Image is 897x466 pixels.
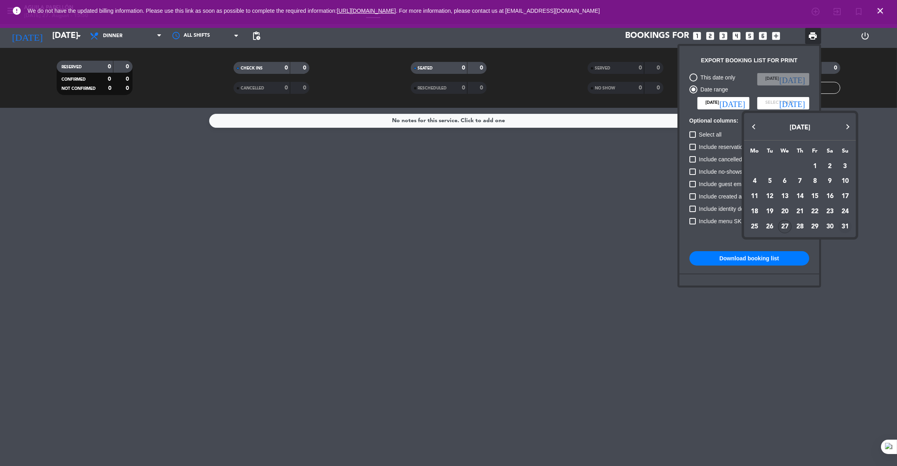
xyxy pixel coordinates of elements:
td: August 13, 2025 [777,189,792,204]
th: Friday [808,147,823,159]
div: 28 [793,220,807,234]
td: August 1, 2025 [808,159,823,174]
div: 31 [838,220,852,234]
div: 2 [823,160,837,173]
td: August 29, 2025 [808,219,823,234]
div: 24 [838,205,852,218]
td: August 8, 2025 [808,174,823,189]
div: 20 [778,205,792,218]
div: 7 [793,175,807,188]
td: August 21, 2025 [792,204,808,219]
th: Thursday [792,147,808,159]
div: 12 [763,190,776,203]
div: 10 [838,175,852,188]
button: Next month [840,119,856,135]
td: August 12, 2025 [762,189,777,204]
td: August 14, 2025 [792,189,808,204]
div: 6 [778,175,792,188]
td: August 5, 2025 [762,174,777,189]
div: 29 [808,220,822,234]
button: Previous month [746,119,762,135]
td: August 6, 2025 [777,174,792,189]
div: 22 [808,205,822,218]
th: Tuesday [762,147,777,159]
td: August 23, 2025 [822,204,838,219]
div: 16 [823,190,837,203]
td: August 11, 2025 [747,189,762,204]
div: 23 [823,205,837,218]
td: AUG [747,159,808,174]
th: Monday [747,147,762,159]
div: 17 [838,190,852,203]
td: August 25, 2025 [747,219,762,234]
div: 3 [838,160,852,173]
td: August 28, 2025 [792,219,808,234]
div: 11 [748,190,762,203]
div: 25 [748,220,762,234]
div: 5 [763,175,776,188]
div: 21 [793,205,807,218]
div: 8 [808,175,822,188]
td: August 18, 2025 [747,204,762,219]
td: August 16, 2025 [822,189,838,204]
td: August 9, 2025 [822,174,838,189]
button: Choose month and year [746,121,854,135]
div: 9 [823,175,837,188]
td: August 10, 2025 [838,174,853,189]
td: August 4, 2025 [747,174,762,189]
td: August 20, 2025 [777,204,792,219]
div: 14 [793,190,807,203]
td: August 15, 2025 [808,189,823,204]
td: August 30, 2025 [822,219,838,234]
div: 18 [748,205,762,218]
span: [DATE] [790,125,810,131]
th: Wednesday [777,147,792,159]
th: Saturday [822,147,838,159]
td: August 27, 2025 [777,219,792,234]
td: August 31, 2025 [838,219,853,234]
th: Sunday [838,147,853,159]
div: 15 [808,190,822,203]
td: August 2, 2025 [822,159,838,174]
div: 13 [778,190,792,203]
div: 4 [748,175,762,188]
div: 1 [808,160,822,173]
div: 19 [763,205,776,218]
div: 26 [763,220,776,234]
td: August 17, 2025 [838,189,853,204]
td: August 7, 2025 [792,174,808,189]
td: August 24, 2025 [838,204,853,219]
td: August 22, 2025 [808,204,823,219]
td: August 3, 2025 [838,159,853,174]
td: August 26, 2025 [762,219,777,234]
td: August 19, 2025 [762,204,777,219]
div: 30 [823,220,837,234]
div: 27 [778,220,792,234]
